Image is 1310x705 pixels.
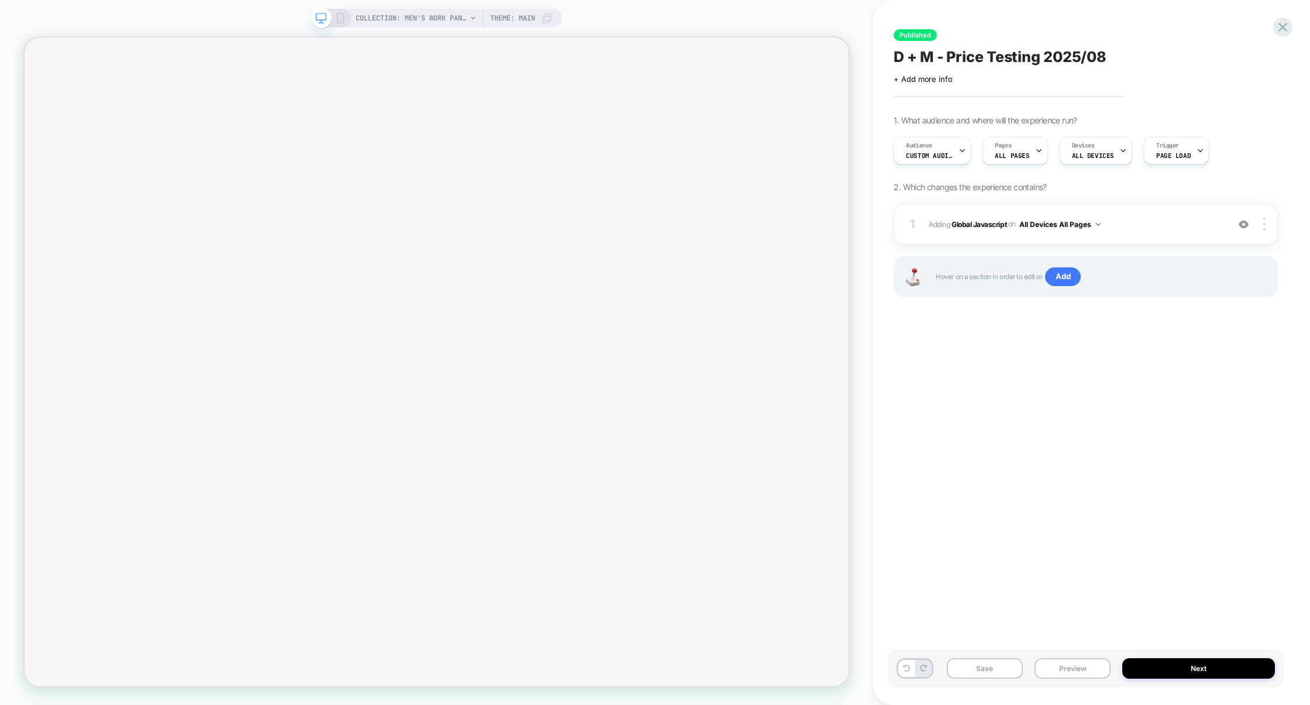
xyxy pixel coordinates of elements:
[1156,142,1179,150] span: Trigger
[901,268,924,286] img: Joystick
[894,48,1106,66] span: D + M - Price Testing 2025/08
[356,9,467,27] span: COLLECTION: Men's Work Pants & Shorts (Category)
[1263,218,1266,231] img: close
[1072,152,1114,160] span: ALL DEVICES
[1122,658,1275,679] button: Next
[995,142,1011,150] span: Pages
[906,142,932,150] span: Audience
[894,29,937,41] span: Published
[952,219,1006,228] b: Global Javascript
[894,74,952,84] span: + Add more info
[894,182,1046,192] span: 2. Which changes the experience contains?
[894,115,1077,125] span: 1. What audience and where will the experience run?
[1156,152,1191,160] span: Page Load
[906,152,953,160] span: Custom Audience
[1019,217,1101,232] button: All Devices All Pages
[1072,142,1095,150] span: Devices
[1096,223,1101,226] img: down arrow
[995,152,1029,160] span: ALL PAGES
[1008,218,1016,231] span: on
[906,214,918,235] div: 1
[936,267,1265,286] span: Hover on a section in order to edit or
[929,217,1222,232] span: Adding
[947,658,1023,679] button: Save
[490,9,535,27] span: Theme: MAIN
[1035,658,1111,679] button: Preview
[1045,267,1081,286] span: Add
[1239,219,1249,229] img: crossed eye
